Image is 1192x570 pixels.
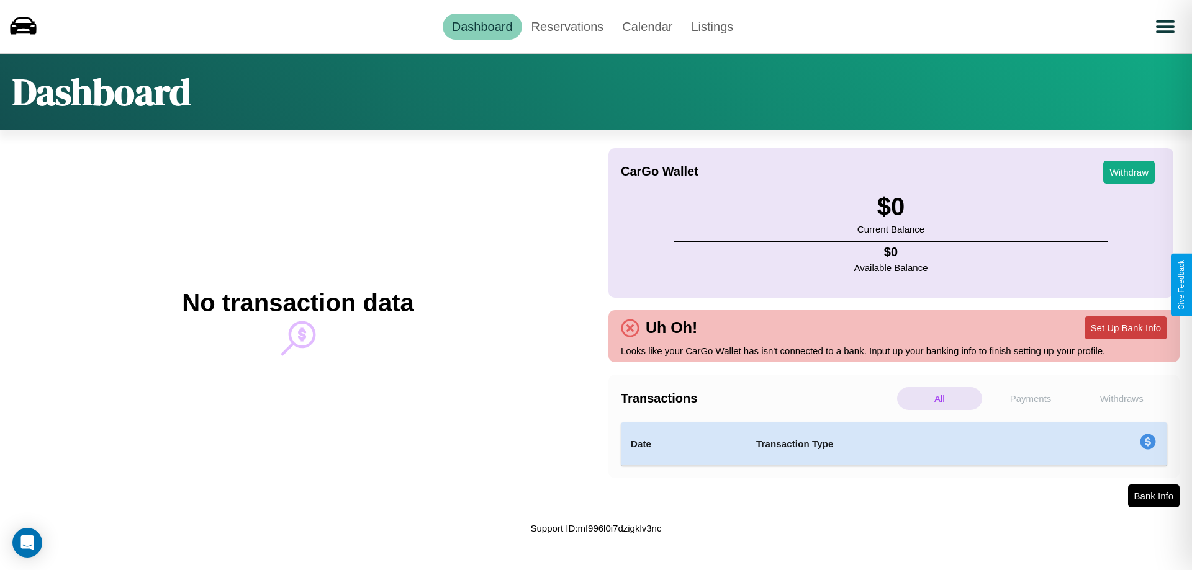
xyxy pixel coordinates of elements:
h1: Dashboard [12,66,191,117]
h4: Uh Oh! [639,319,703,337]
div: Open Intercom Messenger [12,528,42,558]
h4: Transaction Type [756,437,1038,452]
p: Looks like your CarGo Wallet has isn't connected to a bank. Input up your banking info to finish ... [621,342,1167,359]
p: Payments [988,387,1073,410]
a: Reservations [522,14,613,40]
h4: Transactions [621,391,894,406]
h2: No transaction data [182,289,413,317]
button: Open menu [1148,9,1183,44]
h4: CarGo Wallet [621,164,698,179]
a: Listings [682,14,743,40]
h3: $ 0 [857,193,924,221]
a: Dashboard [443,14,522,40]
button: Set Up Bank Info [1085,316,1167,339]
h4: Date [631,437,736,452]
p: Withdraws [1079,387,1164,410]
h4: $ 0 [854,245,928,259]
button: Withdraw [1103,161,1155,184]
p: All [897,387,982,410]
table: simple table [621,422,1167,466]
div: Give Feedback [1177,260,1186,310]
a: Calendar [613,14,682,40]
p: Support ID: mf996l0i7dzigklv3nc [531,520,662,537]
p: Available Balance [854,259,928,276]
button: Bank Info [1128,484,1180,507]
p: Current Balance [857,221,924,238]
